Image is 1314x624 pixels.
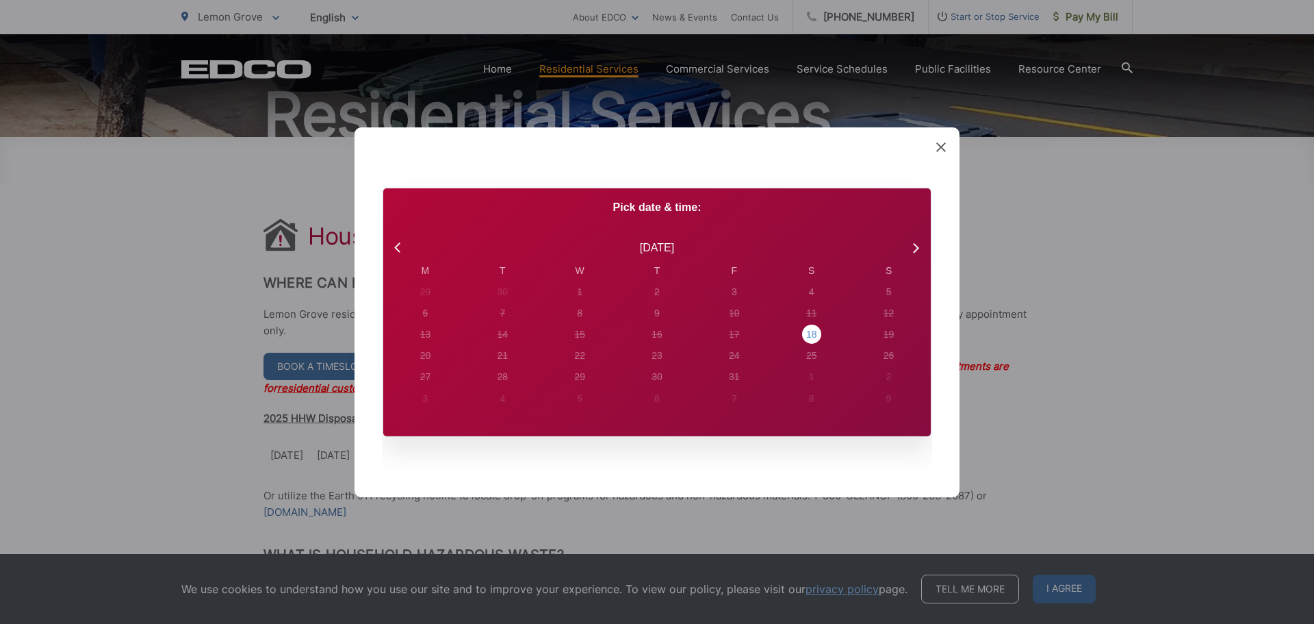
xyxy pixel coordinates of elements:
[732,391,737,405] div: 7
[695,263,773,277] div: F
[574,349,585,363] div: 22
[654,391,660,405] div: 6
[497,349,508,363] div: 21
[420,370,431,384] div: 27
[577,391,582,405] div: 5
[809,391,814,405] div: 8
[500,306,505,321] div: 7
[420,285,431,299] div: 29
[884,327,894,342] div: 19
[640,239,674,255] div: [DATE]
[577,285,582,299] div: 1
[809,285,814,299] div: 4
[884,306,894,321] div: 12
[809,370,814,384] div: 1
[574,370,585,384] div: 29
[729,327,740,342] div: 17
[729,370,740,384] div: 31
[500,391,505,405] div: 4
[806,306,817,321] div: 11
[464,263,541,277] div: T
[886,391,892,405] div: 9
[729,306,740,321] div: 10
[423,391,428,405] div: 3
[652,327,662,342] div: 16
[423,306,428,321] div: 6
[574,327,585,342] div: 15
[884,349,894,363] div: 26
[806,327,817,342] div: 18
[652,370,662,384] div: 30
[732,285,737,299] div: 3
[420,327,431,342] div: 13
[420,349,431,363] div: 20
[654,285,660,299] div: 2
[541,263,619,277] div: W
[850,263,927,277] div: S
[654,306,660,321] div: 9
[619,263,696,277] div: T
[886,370,892,384] div: 2
[773,263,850,277] div: S
[387,263,464,277] div: M
[729,349,740,363] div: 24
[577,306,582,321] div: 8
[886,285,892,299] div: 5
[652,349,662,363] div: 23
[497,370,508,384] div: 28
[383,199,931,215] p: Pick date & time:
[497,327,508,342] div: 14
[497,285,508,299] div: 30
[806,349,817,363] div: 25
